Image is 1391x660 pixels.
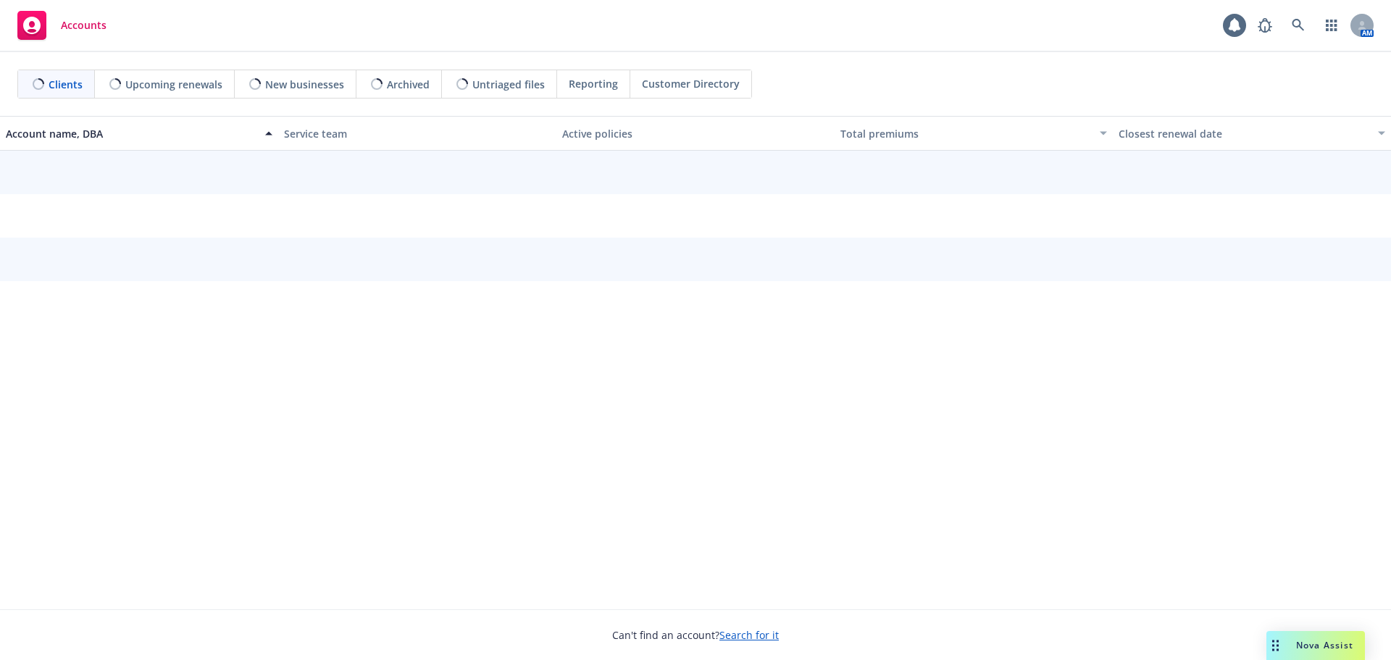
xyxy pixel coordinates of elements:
a: Accounts [12,5,112,46]
button: Active policies [556,116,835,151]
a: Search [1284,11,1313,40]
a: Switch app [1317,11,1346,40]
span: Clients [49,77,83,92]
span: Untriaged files [472,77,545,92]
div: Closest renewal date [1119,126,1369,141]
div: Service team [284,126,551,141]
button: Service team [278,116,556,151]
button: Total premiums [835,116,1113,151]
span: Customer Directory [642,76,740,91]
div: Account name, DBA [6,126,256,141]
button: Closest renewal date [1113,116,1391,151]
div: Active policies [562,126,829,141]
button: Nova Assist [1266,631,1365,660]
span: Archived [387,77,430,92]
div: Total premiums [840,126,1091,141]
a: Search for it [719,628,779,642]
span: Nova Assist [1296,639,1353,651]
a: Report a Bug [1250,11,1279,40]
span: Reporting [569,76,618,91]
span: Can't find an account? [612,627,779,643]
span: New businesses [265,77,344,92]
span: Upcoming renewals [125,77,222,92]
span: Accounts [61,20,106,31]
div: Drag to move [1266,631,1285,660]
